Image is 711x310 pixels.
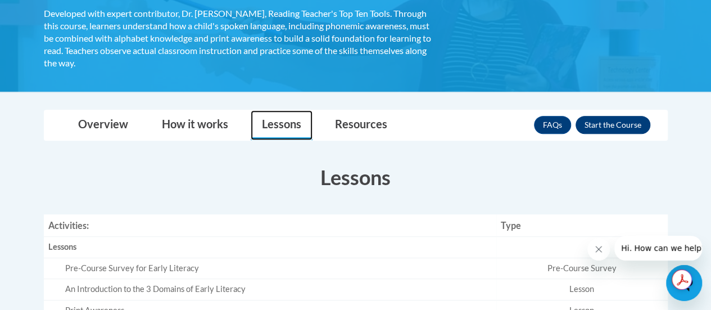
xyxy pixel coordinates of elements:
[48,241,492,253] div: Lessons
[251,110,313,140] a: Lessons
[65,263,492,275] div: Pre-Course Survey for Early Literacy
[65,284,492,295] div: An Introduction to the 3 Domains of Early Literacy
[496,214,668,237] th: Type
[324,110,398,140] a: Resources
[44,214,496,237] th: Activities:
[44,163,668,191] h3: Lessons
[151,110,239,140] a: How it works
[666,265,702,301] iframe: Button to launch messaging window
[44,7,432,69] div: Developed with expert contributor, Dr. [PERSON_NAME], Reading Teacher's Top Ten Tools. Through th...
[67,110,139,140] a: Overview
[587,238,610,260] iframe: Close message
[496,279,668,300] td: Lesson
[534,116,571,134] a: FAQs
[496,258,668,279] td: Pre-Course Survey
[614,236,702,260] iframe: Message from company
[576,116,650,134] button: Enroll
[7,8,91,17] span: Hi. How can we help?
